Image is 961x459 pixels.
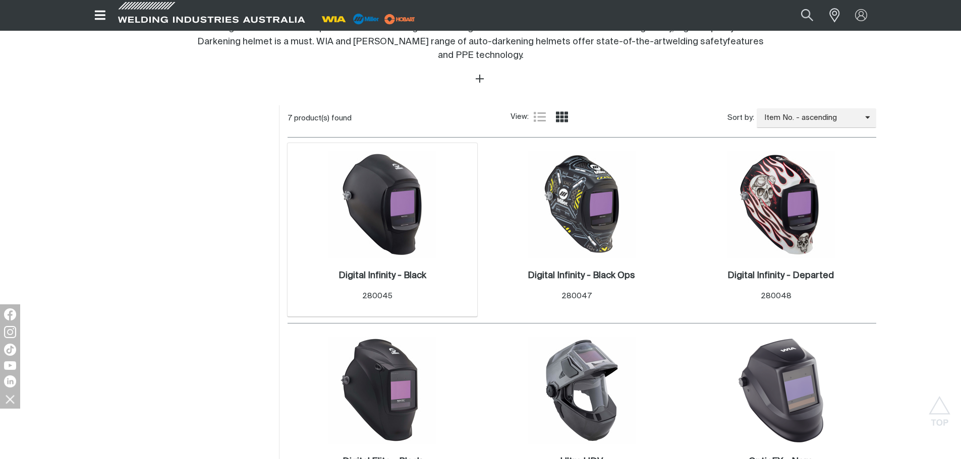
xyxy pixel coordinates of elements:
[4,344,16,356] img: TikTok
[4,361,16,370] img: YouTube
[757,112,865,124] span: Item No. - ascending
[727,270,834,282] a: Digital Infinity - Departed
[381,15,418,23] a: miller
[534,111,546,123] a: List view
[790,4,824,27] button: Search products
[727,112,754,124] span: Sort by:
[2,390,19,408] img: hide socials
[4,375,16,387] img: LinkedIn
[288,105,876,131] section: Product list controls
[528,270,635,282] a: Digital Infinity - Black Ops
[288,113,511,123] div: 7
[338,270,426,282] a: Digital Infinity - Black
[511,111,529,123] span: View:
[561,292,592,300] span: 280047
[727,271,834,280] h2: Digital Infinity - Departed
[727,337,835,444] img: OpticFX - Nero
[4,308,16,320] img: Facebook
[928,396,951,419] button: Scroll to top
[761,292,792,300] span: 280048
[381,12,418,27] img: miller
[328,337,436,444] img: Digital Elite - Black
[294,114,352,122] span: product(s) found
[528,337,636,444] img: Ultra HDV
[362,292,392,300] span: 280045
[328,151,436,258] img: Digital Infinity - Black
[4,326,16,338] img: Instagram
[666,37,727,46] a: welding safety
[528,271,635,280] h2: Digital Infinity - Black Ops
[338,271,426,280] h2: Digital Infinity - Black
[727,151,835,258] img: Digital Infinity - Departed
[528,151,636,258] img: Digital Infinity - Black Ops
[777,4,824,27] input: Product name or item number...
